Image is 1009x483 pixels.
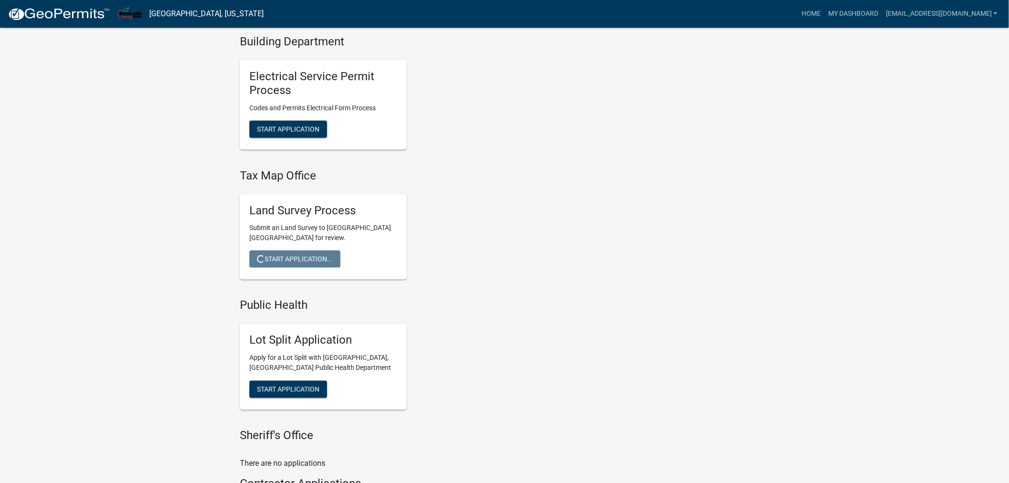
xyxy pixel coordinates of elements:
[240,429,588,443] h4: Sheriff's Office
[249,103,397,113] p: Codes and Permits Electrical Form Process
[257,125,319,133] span: Start Application
[249,381,327,398] button: Start Application
[249,204,397,218] h5: Land Survey Process
[240,169,588,183] h4: Tax Map Office
[117,7,142,20] img: Richland County, Ohio
[240,299,588,313] h4: Public Health
[249,334,397,347] h5: Lot Split Application
[249,223,397,243] p: Submit an Land Survey to [GEOGRAPHIC_DATA] [GEOGRAPHIC_DATA] for review.
[798,5,824,23] a: Home
[249,121,327,138] button: Start Application
[249,70,397,97] h5: Electrical Service Permit Process
[882,5,1001,23] a: [EMAIL_ADDRESS][DOMAIN_NAME]
[240,458,588,470] p: There are no applications
[240,35,588,49] h4: Building Department
[249,251,340,268] button: Start Application...
[824,5,882,23] a: My Dashboard
[249,353,397,373] p: Apply for a Lot Split with [GEOGRAPHIC_DATA], [GEOGRAPHIC_DATA] Public Health Department
[257,255,333,263] span: Start Application...
[257,386,319,393] span: Start Application
[149,6,264,22] a: [GEOGRAPHIC_DATA], [US_STATE]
